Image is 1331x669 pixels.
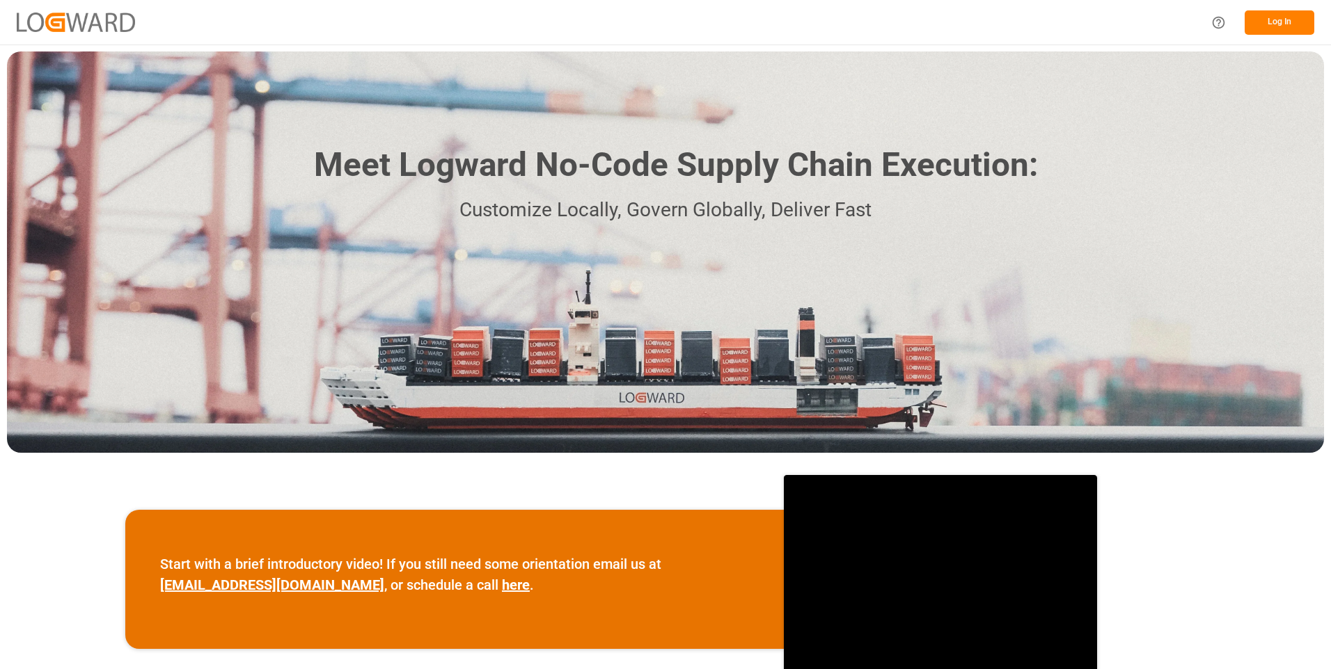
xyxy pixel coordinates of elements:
[1245,10,1314,35] button: Log In
[1203,7,1234,38] button: Help Center
[17,13,135,31] img: Logward_new_orange.png
[293,195,1038,226] p: Customize Locally, Govern Globally, Deliver Fast
[160,554,749,595] p: Start with a brief introductory video! If you still need some orientation email us at , or schedu...
[160,577,384,593] a: [EMAIL_ADDRESS][DOMAIN_NAME]
[502,577,530,593] a: here
[314,140,1038,190] h1: Meet Logward No-Code Supply Chain Execution:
